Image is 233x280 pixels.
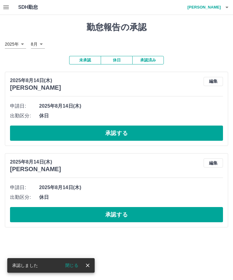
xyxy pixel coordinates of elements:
button: 承認済み [132,56,164,64]
button: 編集 [204,158,223,168]
h3: [PERSON_NAME] [10,84,61,91]
div: 2025年 [5,40,26,49]
span: 申請日: [10,102,39,110]
span: 休日 [39,194,223,201]
h1: 勤怠報告の承認 [5,22,228,33]
button: close [83,261,92,270]
button: 承認する [10,126,223,141]
div: 8月 [31,40,45,49]
button: 休日 [101,56,132,64]
p: 2025年8月14日(木) [10,77,61,84]
button: 編集 [204,77,223,86]
button: 承認する [10,207,223,222]
span: 2025年8月14日(木) [39,102,223,110]
span: 出勤区分: [10,112,39,119]
span: 2025年8月14日(木) [39,184,223,191]
button: 未承認 [69,56,101,64]
div: 承認しました [12,260,38,271]
span: 申請日: [10,184,39,191]
span: 出勤区分: [10,194,39,201]
span: 休日 [39,112,223,119]
p: 2025年8月14日(木) [10,158,61,166]
h3: [PERSON_NAME] [10,166,61,173]
button: 閉じる [60,261,83,270]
